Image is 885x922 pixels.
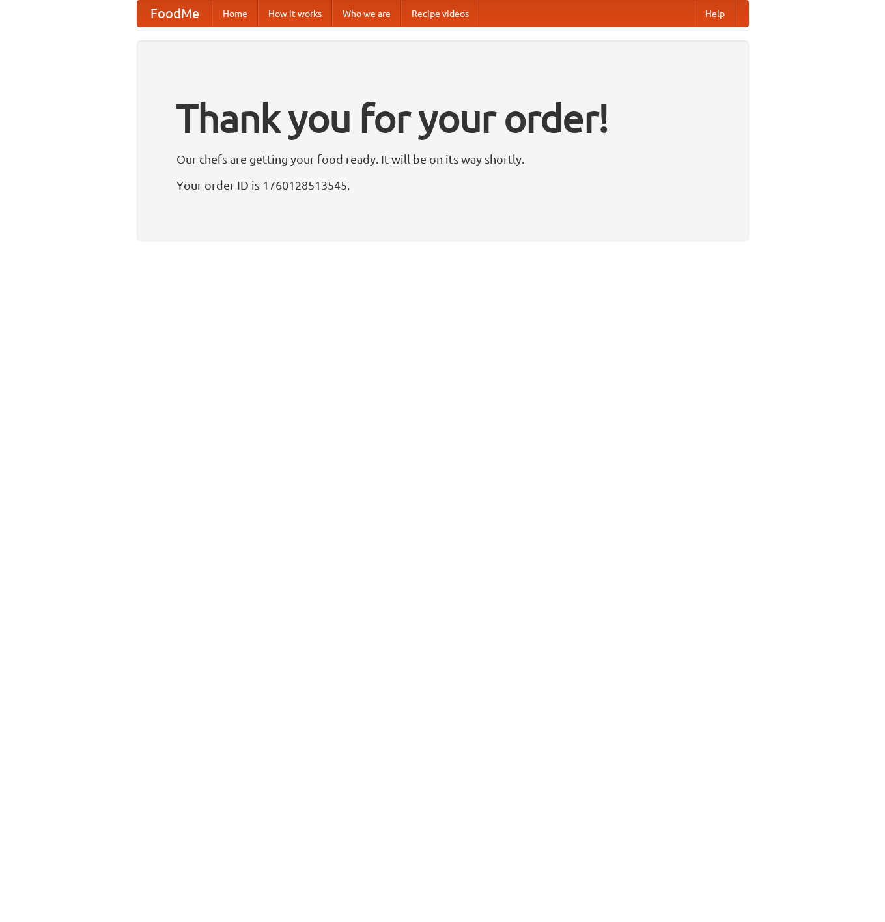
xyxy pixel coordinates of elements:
a: Help [695,1,735,27]
a: Recipe videos [401,1,479,27]
h1: Thank you for your order! [176,87,709,149]
p: Your order ID is 1760128513545. [176,175,709,195]
a: How it works [258,1,332,27]
a: Home [212,1,258,27]
p: Our chefs are getting your food ready. It will be on its way shortly. [176,149,709,169]
a: FoodMe [137,1,212,27]
a: Who we are [332,1,401,27]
